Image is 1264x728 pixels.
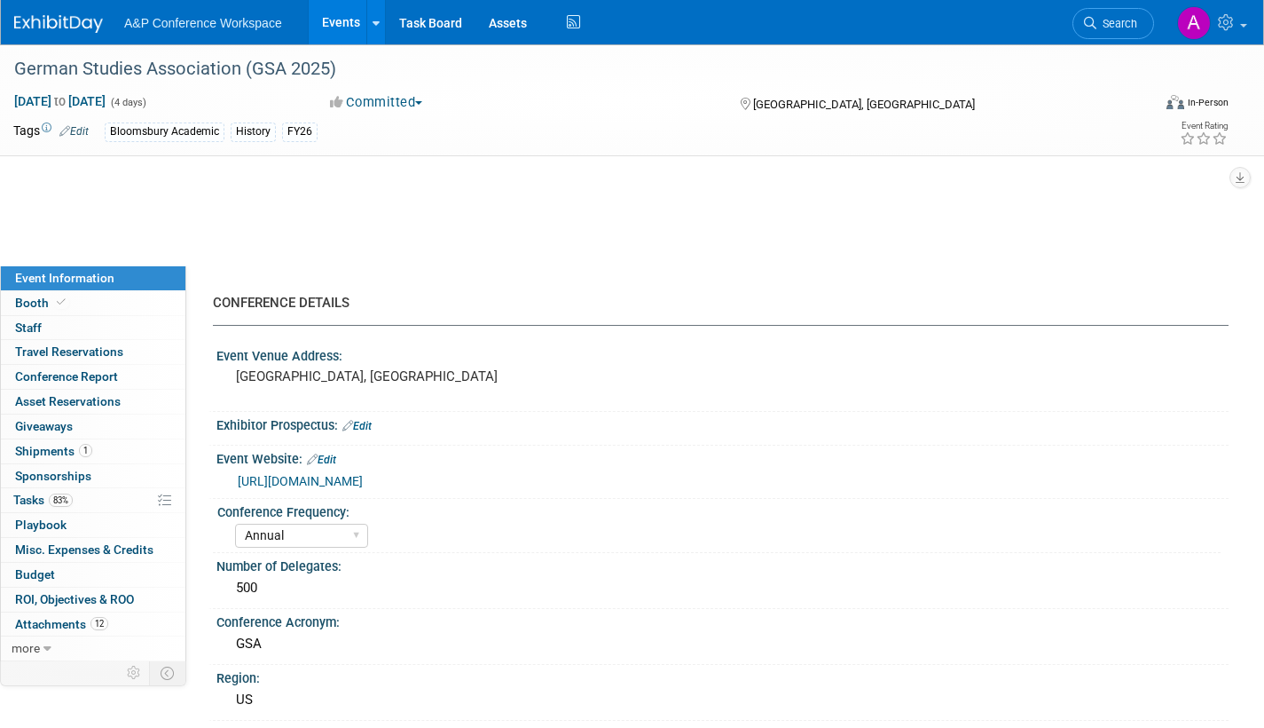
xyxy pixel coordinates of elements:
[150,661,186,684] td: Toggle Event Tabs
[105,123,224,141] div: Bloomsbury Academic
[238,474,363,488] a: [URL][DOMAIN_NAME]
[1,439,185,463] a: Shipments1
[15,617,108,631] span: Attachments
[216,412,1229,435] div: Exhibitor Prospectus:
[231,123,276,141] div: History
[1,488,185,512] a: Tasks83%
[8,53,1125,85] div: German Studies Association (GSA 2025)
[342,420,372,432] a: Edit
[1,637,185,661] a: more
[1,415,185,439] a: Giveaways
[1048,92,1229,119] div: Event Format
[1,316,185,340] a: Staff
[216,343,1229,365] div: Event Venue Address:
[79,444,92,457] span: 1
[90,617,108,630] span: 12
[1,613,185,637] a: Attachments12
[216,553,1229,575] div: Number of Delegates:
[1,538,185,562] a: Misc. Expenses & Credits
[216,446,1229,469] div: Event Website:
[324,93,429,112] button: Committed
[15,344,123,359] span: Travel Reservations
[217,499,1221,521] div: Conference Frequency:
[15,592,134,606] span: ROI, Objectives & ROO
[15,394,121,408] span: Asset Reservations
[15,518,67,532] span: Playbook
[13,493,73,507] span: Tasks
[1096,17,1137,30] span: Search
[15,419,73,433] span: Giveaways
[213,294,1215,313] div: CONFERENCE DETAILS
[1166,95,1184,109] img: Format-Inperson.png
[230,630,1215,658] div: GSA
[15,542,153,557] span: Misc. Expenses & Credits
[1,291,185,315] a: Booth
[14,15,103,33] img: ExhibitDay
[236,368,618,384] pre: [GEOGRAPHIC_DATA], [GEOGRAPHIC_DATA]
[15,444,92,458] span: Shipments
[1072,8,1154,39] a: Search
[216,609,1229,631] div: Conference Acronym:
[124,16,282,30] span: A&P Conference Workspace
[15,469,91,483] span: Sponsorships
[15,296,69,310] span: Booth
[13,122,89,142] td: Tags
[15,369,118,384] span: Conference Report
[230,574,1215,602] div: 500
[13,93,106,109] span: [DATE] [DATE]
[1177,6,1211,40] img: Amanda Oney
[216,665,1229,687] div: Region:
[109,97,146,108] span: (4 days)
[1,266,185,290] a: Event Information
[1,390,185,414] a: Asset Reservations
[15,320,42,335] span: Staff
[1,563,185,587] a: Budget
[59,125,89,138] a: Edit
[1,588,185,612] a: ROI, Objectives & ROO
[57,297,66,307] i: Booth reservation complete
[15,567,55,582] span: Budget
[1180,122,1228,131] div: Event Rating
[15,271,114,285] span: Event Information
[1,464,185,488] a: Sponsorships
[1187,96,1229,109] div: In-Person
[119,661,150,684] td: Personalize Event Tab Strip
[230,686,1215,714] div: US
[1,340,185,364] a: Travel Reservations
[307,454,336,466] a: Edit
[51,94,68,108] span: to
[1,365,185,389] a: Conference Report
[49,494,73,507] span: 83%
[753,98,975,111] span: [GEOGRAPHIC_DATA], [GEOGRAPHIC_DATA]
[1,513,185,537] a: Playbook
[12,641,40,655] span: more
[282,123,318,141] div: FY26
